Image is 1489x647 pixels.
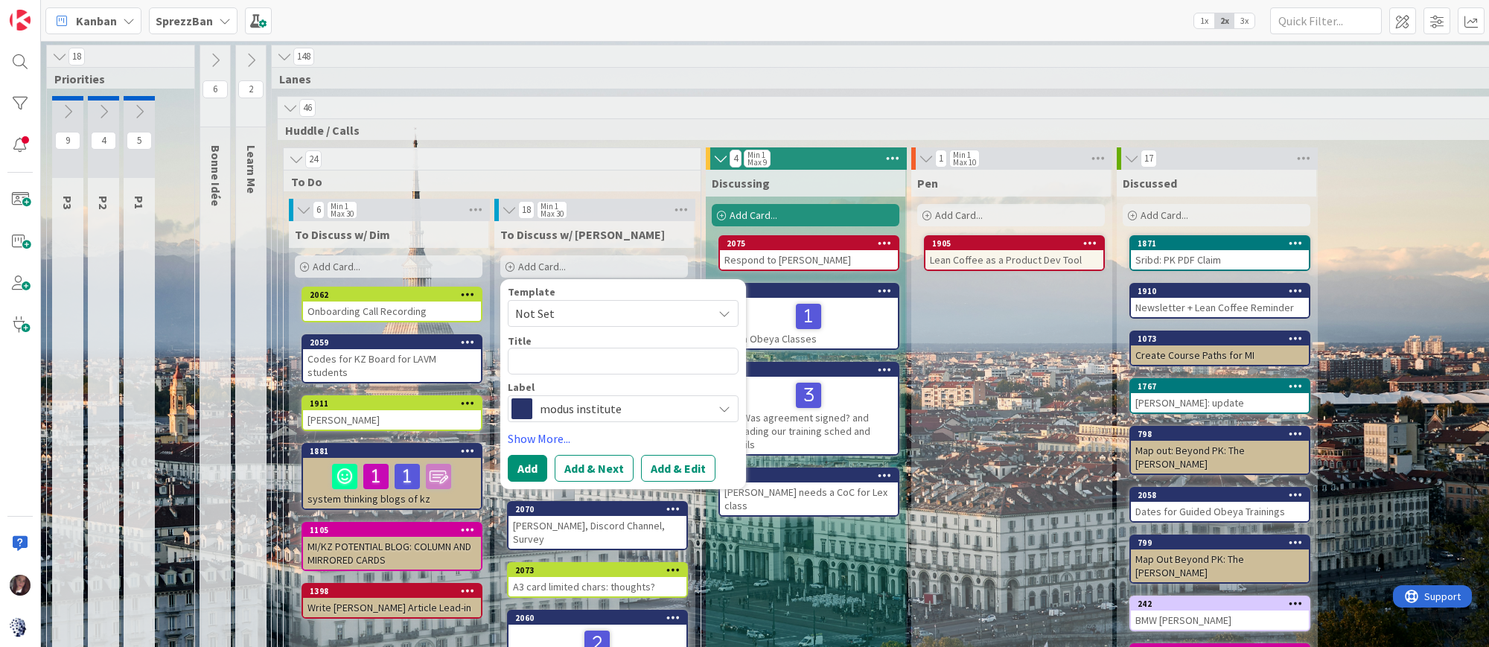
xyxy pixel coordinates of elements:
[303,349,481,382] div: Codes for KZ Board for LAVM students
[1131,284,1309,317] div: 1910Newsletter + Lean Coffee Reminder
[1138,490,1309,500] div: 2058
[1131,488,1309,521] div: 2058Dates for Guided Obeya Trainings
[310,290,481,300] div: 2062
[305,150,322,168] span: 24
[31,2,68,20] span: Support
[500,227,665,242] span: To Discuss w/ Jim
[720,284,898,348] div: 2061Luma Obeya Classes
[303,397,481,430] div: 1911[PERSON_NAME]
[508,564,686,577] div: 2073
[310,586,481,596] div: 1398
[641,455,715,482] button: Add & Edit
[1131,237,1309,270] div: 1871Sribd: PK PDF Claim
[720,237,898,250] div: 2075
[1138,599,1309,609] div: 242
[91,132,116,150] span: 4
[303,302,481,321] div: Onboarding Call Recording
[1270,7,1382,34] input: Quick Filter...
[515,565,686,576] div: 2073
[932,238,1103,249] div: 1905
[331,210,354,217] div: Max 30
[295,227,390,242] span: To Discuss w/ Dim
[310,337,481,348] div: 2059
[720,284,898,298] div: 2061
[203,80,228,98] span: 6
[303,584,481,617] div: 1398Write [PERSON_NAME] Article Lead-in
[1131,380,1309,393] div: 1767
[508,287,555,297] span: Template
[238,80,264,98] span: 2
[60,196,75,209] span: P3
[541,203,558,210] div: Min 1
[303,537,481,570] div: MI/KZ POTENTIAL BLOG: COLUMN AND MIRRORED CARDS
[303,598,481,617] div: Write [PERSON_NAME] Article Lead-in
[1131,298,1309,317] div: Newsletter + Lean Coffee Reminder
[10,10,31,31] img: Visit kanbanzone.com
[508,430,739,447] a: Show More...
[727,471,898,481] div: 1847
[127,132,152,150] span: 5
[1131,332,1309,345] div: 1073
[515,304,701,323] span: Not Set
[54,71,176,86] span: Priorities
[68,48,85,66] span: 18
[10,616,31,637] img: avatar
[555,455,634,482] button: Add & Next
[712,176,770,191] span: Discussing
[515,504,686,514] div: 2070
[303,444,481,458] div: 1881
[303,410,481,430] div: [PERSON_NAME]
[515,613,686,623] div: 2060
[303,288,481,321] div: 2062Onboarding Call Recording
[508,503,686,549] div: 2070[PERSON_NAME], Discord Channel, Survey
[508,564,686,596] div: 2073A3 card limited chars: thoughts?
[1138,429,1309,439] div: 798
[1141,150,1157,168] span: 17
[508,382,535,392] span: Label
[293,48,314,66] span: 148
[953,159,976,166] div: Max 10
[1131,250,1309,270] div: Sribd: PK PDF Claim
[508,611,686,625] div: 2060
[1131,380,1309,412] div: 1767[PERSON_NAME]: update
[244,145,259,194] span: Learn Me
[310,446,481,456] div: 1881
[720,250,898,270] div: Respond to [PERSON_NAME]
[1131,393,1309,412] div: [PERSON_NAME]: update
[96,196,111,209] span: P2
[208,145,223,206] span: Bonne Idée
[508,503,686,516] div: 2070
[156,13,213,28] b: SprezzBan
[925,250,1103,270] div: Lean Coffee as a Product Dev Tool
[953,151,971,159] div: Min 1
[1131,237,1309,250] div: 1871
[1138,381,1309,392] div: 1767
[747,151,765,159] div: Min 1
[508,334,532,348] label: Title
[303,584,481,598] div: 1398
[303,336,481,382] div: 2059Codes for KZ Board for LAVM students
[727,365,898,375] div: 1884
[303,444,481,509] div: 1881system thinking blogs of kz
[1131,284,1309,298] div: 1910
[1131,345,1309,365] div: Create Course Paths for MI
[720,363,898,454] div: 1884OA: Was agreement signed? and Uploading our training sched and details
[518,260,566,273] span: Add Card...
[291,174,682,189] span: To Do
[540,398,705,419] span: modus institute
[925,237,1103,270] div: 1905Lean Coffee as a Product Dev Tool
[1138,286,1309,296] div: 1910
[730,150,742,168] span: 4
[299,99,316,117] span: 46
[1131,597,1309,630] div: 242BMW [PERSON_NAME]
[925,237,1103,250] div: 1905
[1131,488,1309,502] div: 2058
[310,398,481,409] div: 1911
[1123,176,1177,191] span: Discussed
[1234,13,1254,28] span: 3x
[730,208,777,222] span: Add Card...
[727,238,898,249] div: 2075
[1131,427,1309,474] div: 798Map out: Beyond PK: The [PERSON_NAME]
[1131,502,1309,521] div: Dates for Guided Obeya Trainings
[720,469,898,482] div: 1847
